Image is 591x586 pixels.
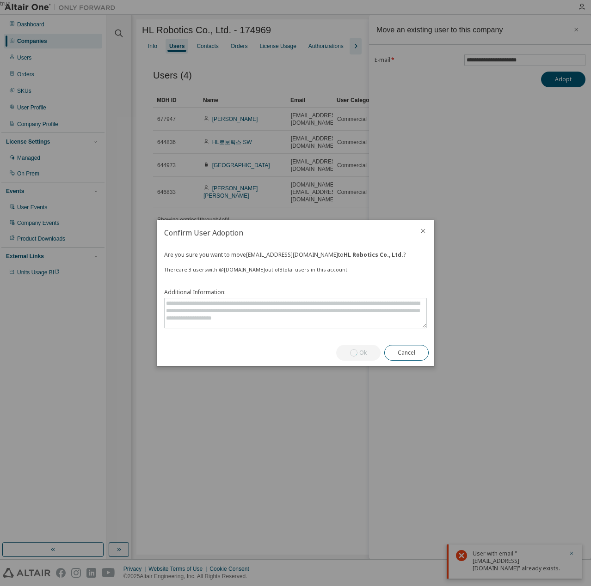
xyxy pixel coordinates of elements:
[164,266,427,273] div: There are 3 users with @ [DOMAIN_NAME] out of 3 total users in this account.
[419,227,427,235] button: close
[157,220,412,246] h2: Confirm User Adoption
[344,251,403,259] strong: HL Robotics Co., Ltd.
[164,251,427,259] div: Are you sure you want to move [EMAIL_ADDRESS][DOMAIN_NAME] to ?
[384,345,429,361] button: Cancel
[164,289,427,296] label: Additional Information:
